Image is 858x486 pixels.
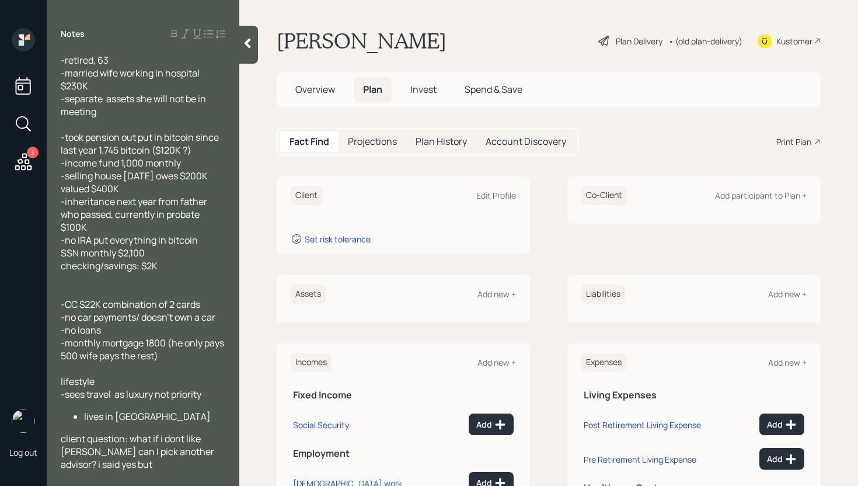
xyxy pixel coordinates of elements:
[668,35,742,47] div: • (old plan-delivery)
[581,353,626,372] h6: Expenses
[295,83,335,96] span: Overview
[277,28,447,54] h1: [PERSON_NAME]
[61,131,221,272] span: -took pension out put in bitcoin since last year 1.745 bitcoin ($120K ?) -income fund 1,000 month...
[363,83,382,96] span: Plan
[477,289,516,300] div: Add new +
[348,136,397,147] h5: Projections
[767,453,797,465] div: Add
[410,83,437,96] span: Invest
[715,190,807,201] div: Add participant to Plan +
[584,419,701,431] div: Post Retirement Living Expense
[84,410,211,423] span: lives in [GEOGRAPHIC_DATA]
[584,454,696,465] div: Pre Retirement Living Expense
[477,357,516,368] div: Add new +
[465,83,522,96] span: Spend & Save
[776,136,811,148] div: Print Plan
[293,448,514,459] h5: Employment
[476,419,506,431] div: Add
[305,234,371,245] div: Set risk tolerance
[9,447,37,458] div: Log out
[581,186,627,205] h6: Co-Client
[581,284,625,304] h6: Liabilities
[416,136,467,147] h5: Plan History
[767,419,797,431] div: Add
[12,409,35,433] img: james-distasi-headshot.png
[486,136,566,147] h5: Account Discovery
[61,54,208,118] span: -retired, 63 -married wife working in hospital $230K -separate assets she will not be in meeting
[759,448,804,470] button: Add
[61,375,201,401] span: lifestyle -sees travel as luxury not priority
[61,298,226,362] span: -CC $22K combination of 2 cards -no car payments/ doesn't own a car -no loans -monthly mortgage 1...
[27,147,39,158] div: 3
[61,28,85,40] label: Notes
[584,390,804,401] h5: Living Expenses
[768,289,807,300] div: Add new +
[291,353,332,372] h6: Incomes
[291,186,322,205] h6: Client
[291,284,326,304] h6: Assets
[293,419,349,431] div: Social Security
[476,190,516,201] div: Edit Profile
[759,414,804,435] button: Add
[290,136,329,147] h5: Fact Find
[293,390,514,401] h5: Fixed Income
[469,414,514,435] button: Add
[768,357,807,368] div: Add new +
[776,35,812,47] div: Kustomer
[616,35,662,47] div: Plan Delivery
